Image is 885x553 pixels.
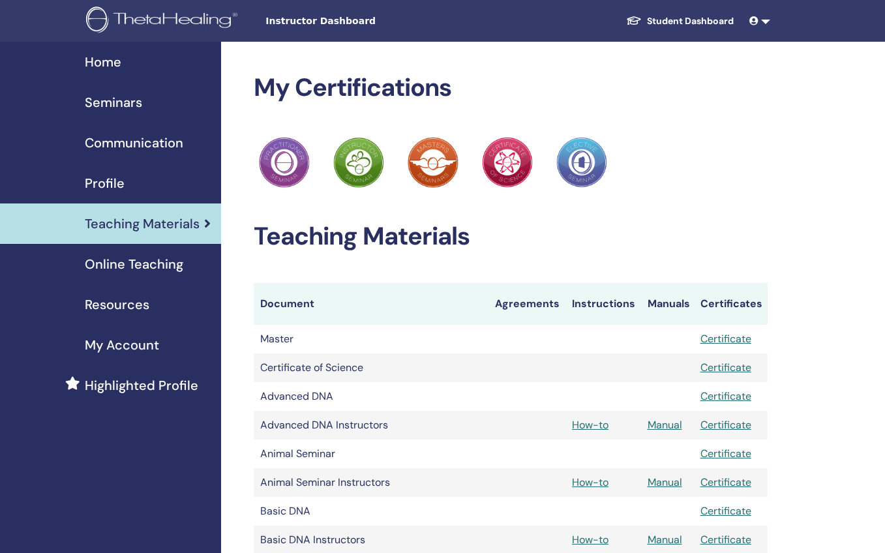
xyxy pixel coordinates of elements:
[565,283,641,325] th: Instructions
[85,52,121,72] span: Home
[648,533,682,546] a: Manual
[85,376,198,395] span: Highlighted Profile
[572,533,608,546] a: How-to
[648,475,682,489] a: Manual
[700,475,751,489] a: Certificate
[85,254,183,274] span: Online Teaching
[700,447,751,460] a: Certificate
[694,283,768,325] th: Certificates
[626,15,642,26] img: graduation-cap-white.svg
[254,497,488,526] td: Basic DNA
[556,137,607,188] img: Practitioner
[616,9,744,33] a: Student Dashboard
[85,295,149,314] span: Resources
[85,335,159,355] span: My Account
[259,137,310,188] img: Practitioner
[85,173,125,193] span: Profile
[700,504,751,518] a: Certificate
[254,468,488,497] td: Animal Seminar Instructors
[408,137,458,188] img: Practitioner
[572,475,608,489] a: How-to
[641,283,694,325] th: Manuals
[648,418,682,432] a: Manual
[85,93,142,112] span: Seminars
[700,389,751,403] a: Certificate
[254,411,488,440] td: Advanced DNA Instructors
[572,418,608,432] a: How-to
[700,418,751,432] a: Certificate
[254,440,488,468] td: Animal Seminar
[254,73,768,103] h2: My Certifications
[85,214,200,233] span: Teaching Materials
[265,14,461,28] span: Instructor Dashboard
[488,283,565,325] th: Agreements
[700,533,751,546] a: Certificate
[254,382,488,411] td: Advanced DNA
[254,325,488,353] td: Master
[254,222,768,252] h2: Teaching Materials
[254,353,488,382] td: Certificate of Science
[482,137,533,188] img: Practitioner
[700,332,751,346] a: Certificate
[86,7,242,36] img: logo.png
[700,361,751,374] a: Certificate
[254,283,488,325] th: Document
[85,133,183,153] span: Communication
[333,137,384,188] img: Practitioner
